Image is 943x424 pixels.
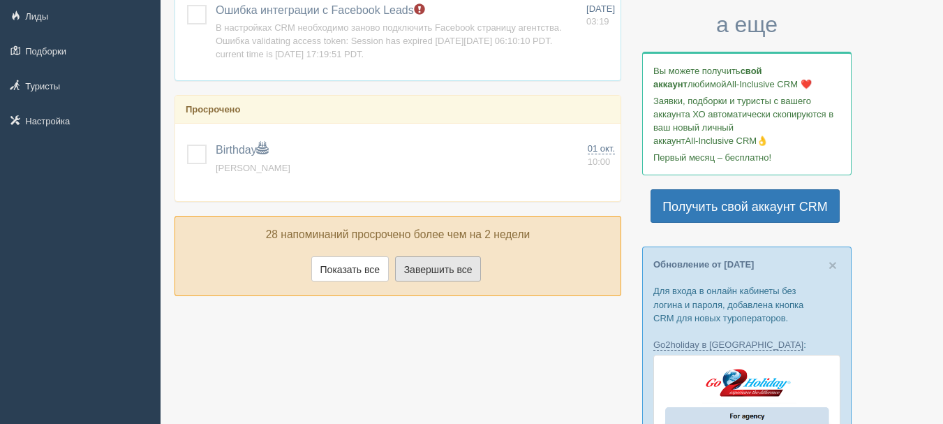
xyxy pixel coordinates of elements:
font: Завершить все [404,264,473,275]
font: Настройка [25,116,70,126]
a: Go2holiday в [GEOGRAPHIC_DATA] [653,339,803,351]
font: Просрочено [186,104,240,115]
font: All-Inclusive CRM👌 [685,136,768,146]
font: Ошибка интеграции с Facebook Leads [216,4,414,16]
font: × [829,257,837,273]
font: 28 напоминаний просрочено более чем на 2 недели [266,228,530,240]
a: [DATE] 03:19 [586,3,615,29]
font: Лиды [25,11,48,22]
font: Для входа в онлайн кабинеты без логина и пароля, добавлена ​​кнопка CRM для новых туроператоров. [653,286,803,323]
button: Завершить все [395,256,482,282]
button: Close [829,258,837,272]
font: любимой [688,79,726,89]
font: [DATE] [586,3,615,14]
font: All-Inclusive CRM ❤️ [726,79,811,89]
font: 03:19 [586,16,609,27]
a: [PERSON_NAME] [216,163,290,173]
a: Ошибка интеграции с Facebook Leads [216,4,425,16]
font: Подборки [25,46,66,57]
a: 01 окт. 10:00 [588,142,615,168]
font: Туристы [25,81,60,92]
font: Вы можете получить [653,66,741,76]
font: Первый месяц – бесплатно! [653,152,771,163]
font: Показать все [320,264,380,275]
font: свой аккаунт [653,66,762,89]
a: Получить свой аккаунт CRM [651,189,840,223]
font: 10:00 [588,156,611,167]
a: В настройках CRM необходимо заново подключить Facebook страницу агентства. Ошибка validating acce... [216,22,562,59]
a: Birthday [216,144,268,156]
a: Обновление от [DATE] [653,259,754,270]
font: Получить свой аккаунт CRM [662,200,828,214]
button: Показать все [311,256,389,282]
font: Заявки, подборки и туристы с вашего аккаунта ХО автоматически скопируются в ваш новый личный аккаунт [653,96,833,146]
font: Birthday [216,144,257,156]
font: : [803,339,806,350]
font: а еще [716,12,778,37]
font: 01 окт. [588,143,615,154]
